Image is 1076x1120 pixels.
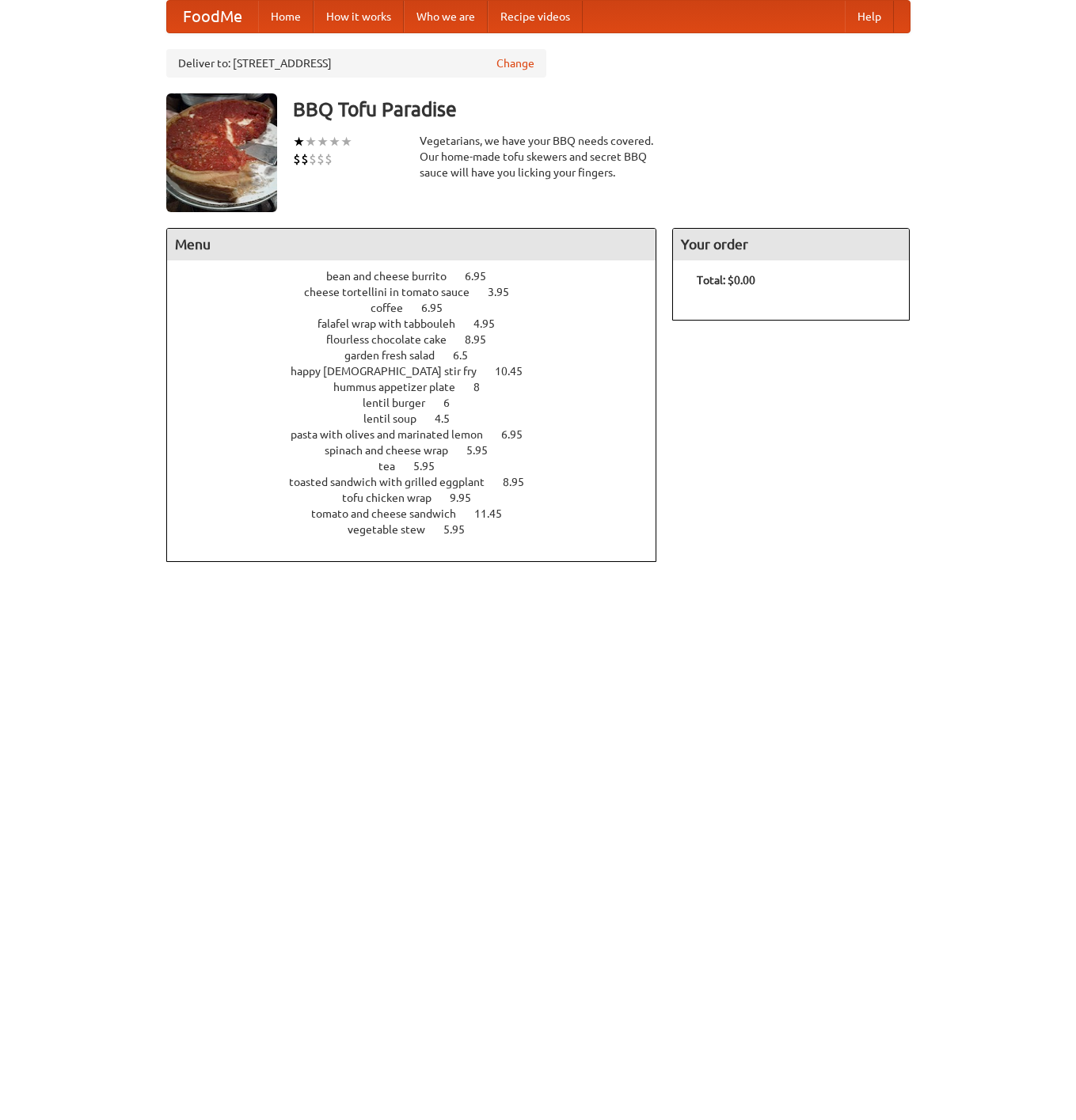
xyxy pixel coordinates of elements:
[474,507,518,520] span: 11.45
[473,381,496,393] span: 8
[453,349,484,362] span: 6.5
[465,270,502,283] span: 6.95
[293,150,301,168] li: $
[301,150,309,168] li: $
[371,302,419,314] span: coffee
[348,523,441,536] span: vegetable stew
[340,133,352,150] li: ★
[289,476,500,488] span: toasted sandwich with grilled eggplant
[293,93,911,125] h3: BBQ Tofu Paradise
[420,133,657,180] div: Vegetarians, we have your BBQ needs covered. Our home-made tofu skewers and secret BBQ sauce will...
[326,333,515,346] a: flourless chocolate cake 8.95
[363,412,479,425] a: lentil soup 4.5
[344,349,497,362] a: garden fresh salad 6.5
[413,460,451,473] span: 5.95
[363,397,441,409] span: lentil burger
[363,412,432,425] span: lentil soup
[329,133,340,150] li: ★
[311,507,531,520] a: tomato and cheese sandwich 11.45
[258,1,314,32] a: Home
[326,270,515,283] a: bean and cheese burrito 6.95
[378,460,411,473] span: tea
[344,349,451,362] span: garden fresh salad
[291,428,499,441] span: pasta with olives and marinated lemon
[443,397,466,409] span: 6
[342,492,500,504] a: tofu chicken wrap 9.95
[473,317,511,330] span: 4.95
[314,1,404,32] a: How it works
[450,492,487,504] span: 9.95
[421,302,458,314] span: 6.95
[404,1,488,32] a: Who we are
[317,317,471,330] span: falafel wrap with tabbouleh
[325,444,464,457] span: spinach and cheese wrap
[496,55,534,71] a: Change
[501,428,538,441] span: 6.95
[317,150,325,168] li: $
[326,270,462,283] span: bean and cheese burrito
[166,93,277,212] img: angular.jpg
[371,302,472,314] a: coffee 6.95
[465,333,502,346] span: 8.95
[305,133,317,150] li: ★
[378,460,464,473] a: tea 5.95
[311,507,472,520] span: tomato and cheese sandwich
[697,274,755,287] b: Total: $0.00
[166,49,546,78] div: Deliver to: [STREET_ADDRESS]
[488,1,583,32] a: Recipe videos
[673,229,909,260] h4: Your order
[348,523,494,536] a: vegetable stew 5.95
[333,381,471,393] span: hummus appetizer plate
[289,476,553,488] a: toasted sandwich with grilled eggplant 8.95
[293,133,305,150] li: ★
[435,412,466,425] span: 4.5
[291,428,552,441] a: pasta with olives and marinated lemon 6.95
[291,365,492,378] span: happy [DEMOGRAPHIC_DATA] stir fry
[342,492,447,504] span: tofu chicken wrap
[167,229,656,260] h4: Menu
[845,1,894,32] a: Help
[304,286,485,298] span: cheese tortellini in tomato sauce
[326,333,462,346] span: flourless chocolate cake
[443,523,481,536] span: 5.95
[325,150,333,168] li: $
[488,286,525,298] span: 3.95
[309,150,317,168] li: $
[333,381,509,393] a: hummus appetizer plate 8
[466,444,504,457] span: 5.95
[503,476,540,488] span: 8.95
[291,365,552,378] a: happy [DEMOGRAPHIC_DATA] stir fry 10.45
[167,1,258,32] a: FoodMe
[317,317,524,330] a: falafel wrap with tabbouleh 4.95
[325,444,517,457] a: spinach and cheese wrap 5.95
[304,286,538,298] a: cheese tortellini in tomato sauce 3.95
[495,365,538,378] span: 10.45
[317,133,329,150] li: ★
[363,397,479,409] a: lentil burger 6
